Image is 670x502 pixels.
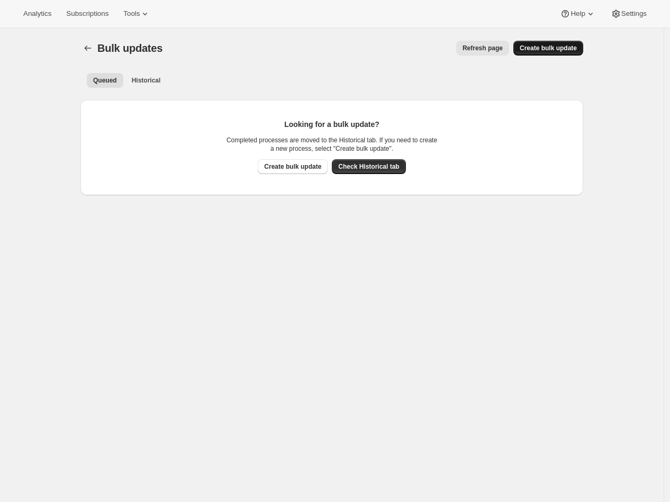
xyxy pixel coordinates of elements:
[258,159,328,174] button: Create bulk update
[456,41,509,56] button: Refresh page
[338,162,399,171] span: Check Historical tab
[93,76,117,85] span: Queued
[604,6,653,21] button: Settings
[97,42,162,54] span: Bulk updates
[66,10,108,18] span: Subscriptions
[264,162,321,171] span: Create bulk update
[123,10,140,18] span: Tools
[571,10,585,18] span: Help
[226,136,438,153] p: Completed processes are moved to the Historical tab. If you need to create a new process, select ...
[463,44,503,52] span: Refresh page
[332,159,405,174] button: Check Historical tab
[513,41,583,56] button: Create bulk update
[520,44,577,52] span: Create bulk update
[80,41,95,56] button: Bulk updates
[226,119,438,130] p: Looking for a bulk update?
[60,6,115,21] button: Subscriptions
[23,10,51,18] span: Analytics
[132,76,161,85] span: Historical
[117,6,157,21] button: Tools
[17,6,58,21] button: Analytics
[621,10,647,18] span: Settings
[554,6,602,21] button: Help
